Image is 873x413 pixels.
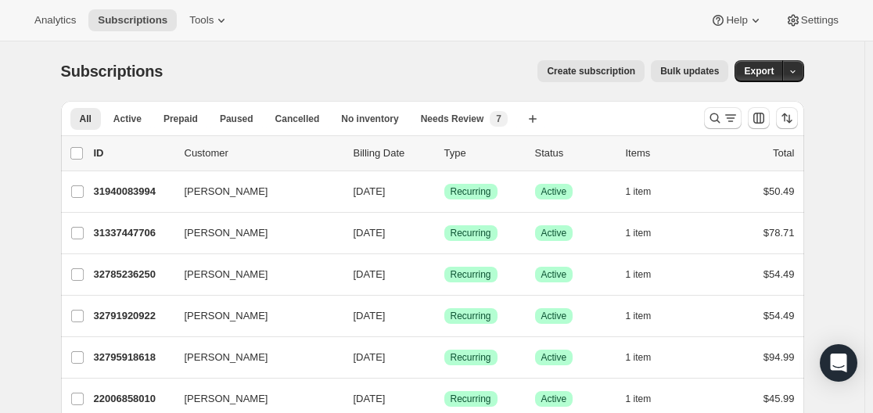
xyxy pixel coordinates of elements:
[180,9,239,31] button: Tools
[626,227,652,239] span: 1 item
[175,345,332,370] button: [PERSON_NAME]
[185,184,268,199] span: [PERSON_NAME]
[421,113,484,125] span: Needs Review
[626,222,669,244] button: 1 item
[626,264,669,286] button: 1 item
[354,227,386,239] span: [DATE]
[701,9,772,31] button: Help
[94,222,795,244] div: 31337447706[PERSON_NAME][DATE]SuccessRecurringSuccessActive1 item$78.71
[763,268,795,280] span: $54.49
[94,305,795,327] div: 32791920922[PERSON_NAME][DATE]SuccessRecurringSuccessActive1 item$54.49
[626,145,704,161] div: Items
[25,9,85,31] button: Analytics
[341,113,398,125] span: No inventory
[175,303,332,329] button: [PERSON_NAME]
[537,60,645,82] button: Create subscription
[776,107,798,129] button: Sort the results
[185,225,268,241] span: [PERSON_NAME]
[626,351,652,364] span: 1 item
[763,393,795,404] span: $45.99
[175,262,332,287] button: [PERSON_NAME]
[80,113,92,125] span: All
[651,60,728,82] button: Bulk updates
[763,227,795,239] span: $78.71
[626,305,669,327] button: 1 item
[94,184,172,199] p: 31940083994
[820,344,857,382] div: Open Intercom Messenger
[660,65,719,77] span: Bulk updates
[763,351,795,363] span: $94.99
[801,14,839,27] span: Settings
[185,391,268,407] span: [PERSON_NAME]
[189,14,214,27] span: Tools
[94,181,795,203] div: 31940083994[PERSON_NAME][DATE]SuccessRecurringSuccessActive1 item$50.49
[451,185,491,198] span: Recurring
[185,145,341,161] p: Customer
[113,113,142,125] span: Active
[88,9,177,31] button: Subscriptions
[275,113,320,125] span: Cancelled
[626,310,652,322] span: 1 item
[163,113,198,125] span: Prepaid
[354,145,432,161] p: Billing Date
[626,268,652,281] span: 1 item
[354,268,386,280] span: [DATE]
[763,310,795,321] span: $54.49
[34,14,76,27] span: Analytics
[94,350,172,365] p: 32795918618
[94,391,172,407] p: 22006858010
[175,179,332,204] button: [PERSON_NAME]
[748,107,770,129] button: Customize table column order and visibility
[451,268,491,281] span: Recurring
[185,308,268,324] span: [PERSON_NAME]
[541,351,567,364] span: Active
[185,350,268,365] span: [PERSON_NAME]
[451,227,491,239] span: Recurring
[626,388,669,410] button: 1 item
[704,107,742,129] button: Search and filter results
[185,267,268,282] span: [PERSON_NAME]
[541,310,567,322] span: Active
[451,351,491,364] span: Recurring
[726,14,747,27] span: Help
[61,63,163,80] span: Subscriptions
[354,393,386,404] span: [DATE]
[354,185,386,197] span: [DATE]
[541,393,567,405] span: Active
[763,185,795,197] span: $50.49
[94,145,795,161] div: IDCustomerBilling DateTypeStatusItemsTotal
[541,227,567,239] span: Active
[773,145,794,161] p: Total
[744,65,774,77] span: Export
[94,388,795,410] div: 22006858010[PERSON_NAME][DATE]SuccessRecurringSuccessActive1 item$45.99
[547,65,635,77] span: Create subscription
[496,113,501,125] span: 7
[175,221,332,246] button: [PERSON_NAME]
[626,347,669,368] button: 1 item
[98,14,167,27] span: Subscriptions
[451,393,491,405] span: Recurring
[626,181,669,203] button: 1 item
[220,113,253,125] span: Paused
[175,386,332,411] button: [PERSON_NAME]
[626,185,652,198] span: 1 item
[541,185,567,198] span: Active
[444,145,523,161] div: Type
[94,264,795,286] div: 32785236250[PERSON_NAME][DATE]SuccessRecurringSuccessActive1 item$54.49
[735,60,783,82] button: Export
[451,310,491,322] span: Recurring
[541,268,567,281] span: Active
[520,108,545,130] button: Create new view
[535,145,613,161] p: Status
[94,347,795,368] div: 32795918618[PERSON_NAME][DATE]SuccessRecurringSuccessActive1 item$94.99
[354,351,386,363] span: [DATE]
[354,310,386,321] span: [DATE]
[776,9,848,31] button: Settings
[94,267,172,282] p: 32785236250
[94,308,172,324] p: 32791920922
[626,393,652,405] span: 1 item
[94,145,172,161] p: ID
[94,225,172,241] p: 31337447706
